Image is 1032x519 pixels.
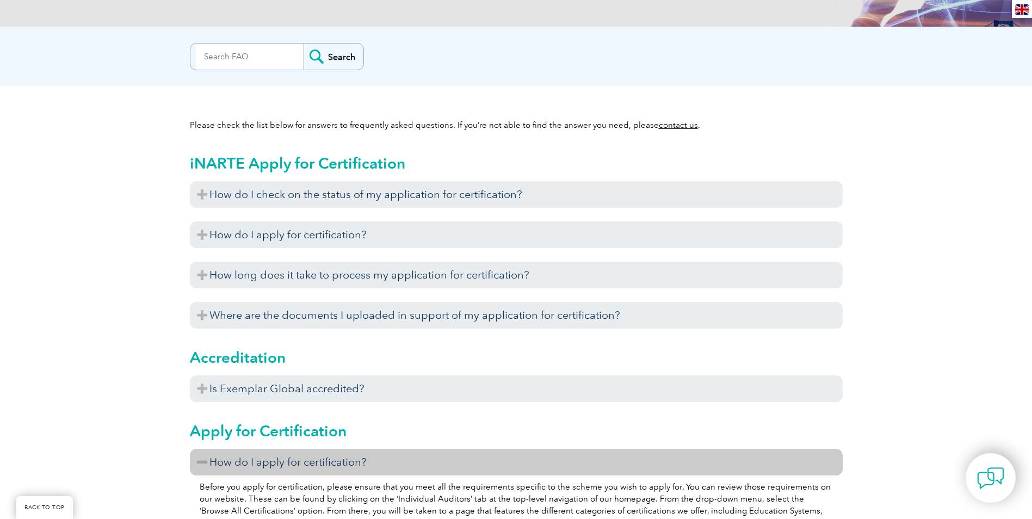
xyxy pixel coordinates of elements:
h3: Where are the documents I uploaded in support of my application for certification? [190,302,843,329]
img: contact-chat.png [977,465,1004,492]
h2: iNARTE Apply for Certification [190,155,843,172]
h2: Accreditation [190,349,843,366]
p: Please check the list below for answers to frequently asked questions. If you’re not able to find... [190,119,843,131]
img: en [1015,4,1029,15]
h3: How do I apply for certification? [190,221,843,248]
input: Search [304,44,363,70]
input: Search FAQ [196,44,304,70]
h3: How long does it take to process my application for certification? [190,262,843,288]
h3: How do I apply for certification? [190,449,843,475]
h3: How do I check on the status of my application for certification? [190,181,843,208]
a: BACK TO TOP [16,496,73,519]
h2: Apply for Certification [190,422,843,440]
h3: Is Exemplar Global accredited? [190,375,843,402]
a: contact us [659,120,698,130]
